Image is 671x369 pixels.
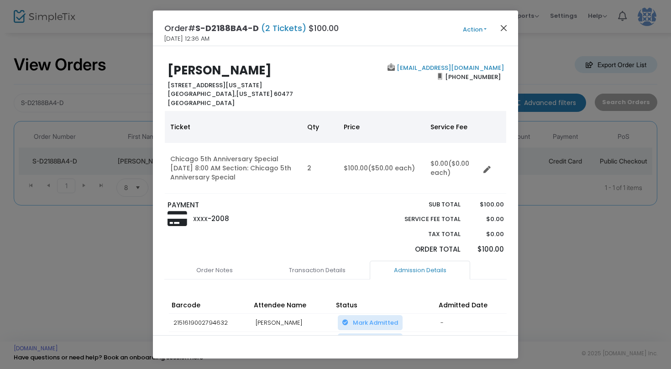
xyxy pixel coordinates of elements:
[338,111,425,143] th: Price
[168,62,272,79] b: [PERSON_NAME]
[436,332,518,351] td: -
[469,244,503,255] p: $100.00
[302,111,338,143] th: Qty
[165,143,302,194] td: Chicago 5th Anniversary Special [DATE] 8:00 AM Section: Chicago 5th Anniversary Special
[447,25,502,35] button: Action
[164,261,265,280] a: Order Notes
[251,313,333,332] td: [PERSON_NAME]
[370,261,470,280] a: Admission Details
[368,163,415,173] span: ($50.00 each)
[395,63,504,72] a: [EMAIL_ADDRESS][DOMAIN_NAME]
[425,111,480,143] th: Service Fee
[302,143,338,194] td: 2
[383,200,461,209] p: Sub total
[436,298,518,314] th: Admitted Date
[165,111,302,143] th: Ticket
[169,313,251,332] td: 2151619002794632
[469,230,503,239] p: $0.00
[333,298,436,314] th: Status
[383,215,461,224] p: Service Fee Total
[425,143,480,194] td: $0.00
[353,318,398,327] span: Mark Admitted
[267,261,367,280] a: Transaction Details
[168,81,293,107] b: [STREET_ADDRESS][US_STATE] [US_STATE] 60477 [GEOGRAPHIC_DATA]
[442,69,504,84] span: [PHONE_NUMBER]
[469,200,503,209] p: $100.00
[169,298,251,314] th: Barcode
[430,159,469,177] span: ($0.00 each)
[164,22,339,34] h4: Order# $100.00
[338,143,425,194] td: $100.00
[469,215,503,224] p: $0.00
[164,34,210,43] span: [DATE] 12:36 AM
[498,22,510,34] button: Close
[251,298,333,314] th: Attendee Name
[195,22,259,34] span: S-D2188BA4-D
[165,111,506,194] div: Data table
[169,332,251,351] td: 2151619016523702
[383,244,461,255] p: Order Total
[168,90,236,98] span: [GEOGRAPHIC_DATA],
[436,313,518,332] td: -
[259,22,309,34] span: (2 Tickets)
[193,215,208,223] span: XXXX
[383,230,461,239] p: Tax Total
[208,214,229,223] span: -2008
[251,332,333,351] td: [PERSON_NAME]
[168,200,331,211] p: PAYMENT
